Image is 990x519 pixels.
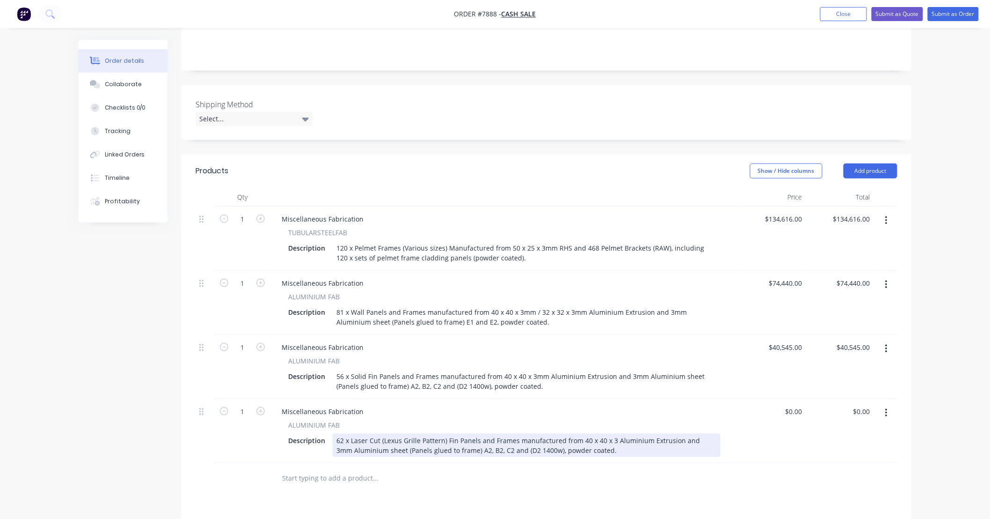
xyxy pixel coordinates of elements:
button: Order details [79,49,167,73]
div: Collaborate [105,80,142,89]
button: Submit as Order [928,7,979,21]
button: Linked Orders [79,143,167,166]
button: Collaborate [79,73,167,96]
button: Checklists 0/0 [79,96,167,119]
div: Price [738,188,806,207]
div: Profitability [105,197,140,206]
div: Order details [105,57,145,65]
button: Submit as Quote [872,7,923,21]
div: 120 x Pelmet Frames (Various sizes) Manufactured from 50 x 25 x 3mm RHS and 468 Pelmet Brackets (... [333,241,721,265]
div: 81 x Wall Panels and Frames manufactured from 40 x 40 x 3mm / 32 x 32 x 3mm Aluminium Extrusion a... [333,305,721,329]
div: Description [284,370,329,383]
div: Qty [214,188,270,207]
span: ALUMINIUM FAB [288,420,340,430]
input: Start typing to add a product... [282,469,469,488]
button: Add product [844,163,897,178]
div: Tracking [105,127,131,135]
div: Description [284,434,329,447]
button: Show / Hide columns [750,163,823,178]
button: Timeline [79,166,167,190]
a: Cash Sale [502,10,536,19]
button: Tracking [79,119,167,143]
img: Factory [17,7,31,21]
span: ALUMINIUM FAB [288,292,340,302]
div: 56 x Solid Fin Panels and Frames manufactured from 40 x 40 x 3mm Aluminium Extrusion and 3mm Alum... [333,370,721,393]
button: Close [820,7,867,21]
div: Products [196,165,228,177]
label: Shipping Method [196,99,313,110]
div: Miscellaneous Fabrication [274,276,371,290]
div: Linked Orders [105,150,145,159]
div: Miscellaneous Fabrication [274,212,371,226]
div: Total [806,188,874,207]
div: Miscellaneous Fabrication [274,341,371,354]
div: Select... [196,112,313,126]
div: Timeline [105,174,130,182]
span: Order #7888 - [454,10,502,19]
div: 62 x Laser Cut (Lexus Grille Pattern) Fin Panels and Frames manufactured from 40 x 40 x 3 Alumini... [333,434,721,457]
div: Checklists 0/0 [105,104,146,112]
div: Description [284,241,329,255]
div: Miscellaneous Fabrication [274,405,371,418]
button: Profitability [79,190,167,213]
span: TUBULARSTEELFAB [288,228,347,237]
span: ALUMINIUM FAB [288,356,340,366]
div: Description [284,305,329,319]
